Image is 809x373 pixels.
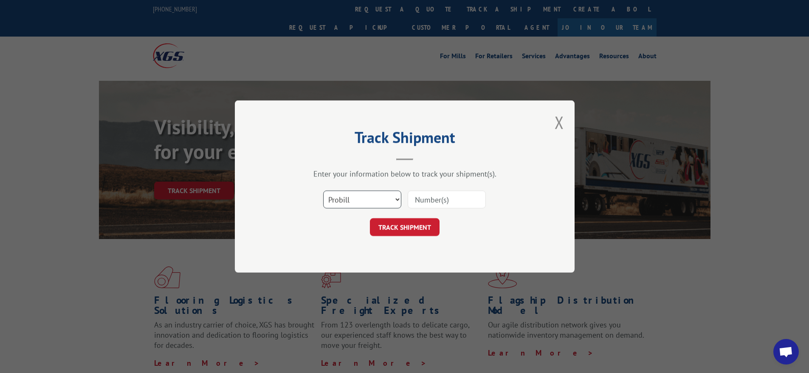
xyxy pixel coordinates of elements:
[555,111,564,134] button: Close modal
[773,339,799,364] div: Open chat
[277,169,532,179] div: Enter your information below to track your shipment(s).
[408,191,486,208] input: Number(s)
[370,218,440,236] button: TRACK SHIPMENT
[277,131,532,148] h2: Track Shipment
